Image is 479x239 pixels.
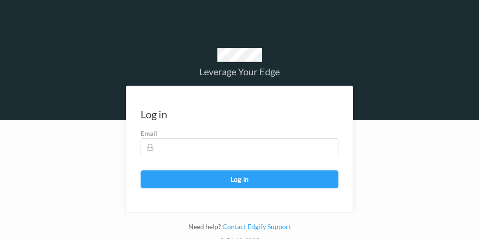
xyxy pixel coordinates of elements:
[141,170,338,188] button: Log in
[221,222,291,230] a: Contact Edgify Support
[126,222,353,236] div: Need help?
[141,110,167,119] div: Log in
[126,67,353,76] div: Leverage Your Edge
[141,129,338,138] label: Email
